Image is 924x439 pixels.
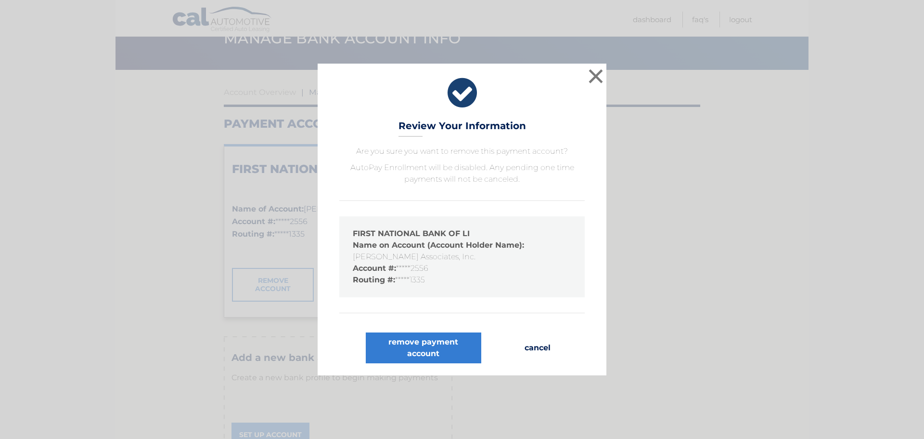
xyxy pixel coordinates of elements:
li: [PERSON_NAME] Associates, Inc. [353,239,571,263]
h3: Review Your Information [398,120,526,137]
p: Are you sure you want to remove this payment account? [339,146,585,157]
strong: Routing #: [353,275,395,284]
strong: Name on Account (Account Holder Name): [353,240,524,250]
strong: FIRST NATIONAL BANK OF LI [353,229,470,238]
button: cancel [517,333,558,363]
p: AutoPay Enrollment will be disabled. Any pending one time payments will not be canceled. [339,162,585,185]
button: × [586,67,605,86]
strong: Account #: [353,264,396,273]
button: remove payment account [366,333,481,363]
